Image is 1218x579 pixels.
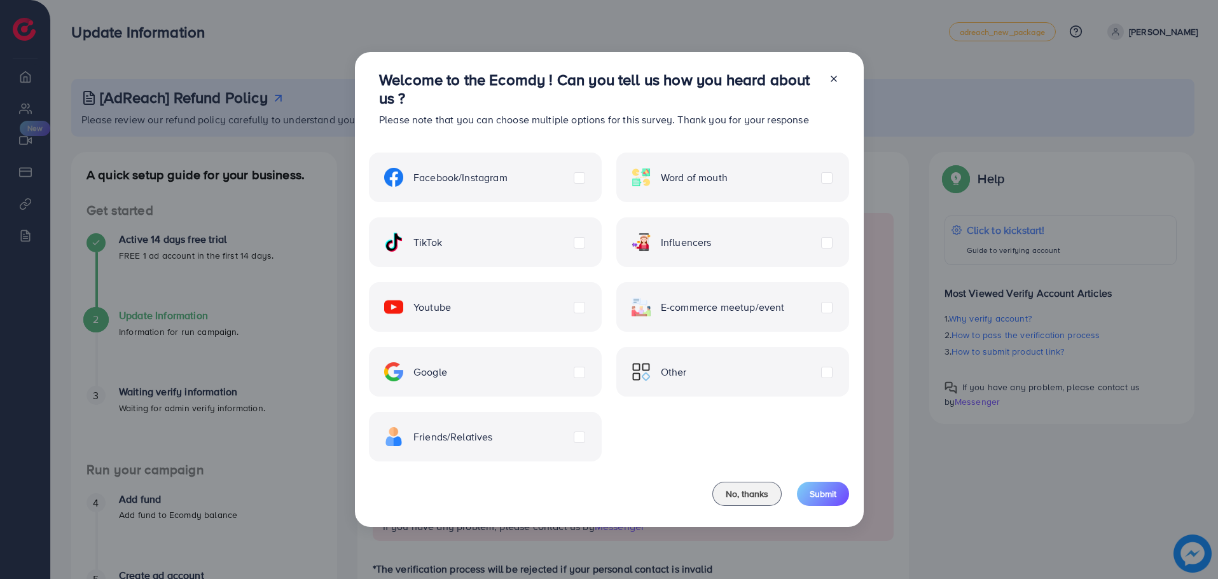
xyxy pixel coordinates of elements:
button: No, thanks [712,482,782,506]
span: Influencers [661,235,712,250]
img: ic-tiktok.4b20a09a.svg [384,233,403,252]
img: ic-facebook.134605ef.svg [384,168,403,187]
span: Youtube [413,300,451,315]
img: ic-freind.8e9a9d08.svg [384,427,403,446]
p: Please note that you can choose multiple options for this survey. Thank you for your response [379,112,819,127]
span: Facebook/Instagram [413,170,508,185]
span: Friends/Relatives [413,430,493,444]
span: Word of mouth [661,170,728,185]
span: Google [413,365,447,379]
img: ic-influencers.a620ad43.svg [632,233,651,252]
span: Submit [810,487,836,500]
h3: Welcome to the Ecomdy ! Can you tell us how you heard about us ? [379,71,819,107]
button: Submit [797,482,849,506]
img: ic-word-of-mouth.a439123d.svg [632,168,651,187]
img: ic-google.5bdd9b68.svg [384,362,403,381]
span: E-commerce meetup/event [661,300,785,315]
span: No, thanks [726,487,768,500]
span: TikTok [413,235,442,250]
img: ic-ecommerce.d1fa3848.svg [632,297,651,317]
img: ic-youtube.715a0ca2.svg [384,297,403,317]
img: ic-other.99c3e012.svg [632,362,651,381]
span: Other [661,365,687,379]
